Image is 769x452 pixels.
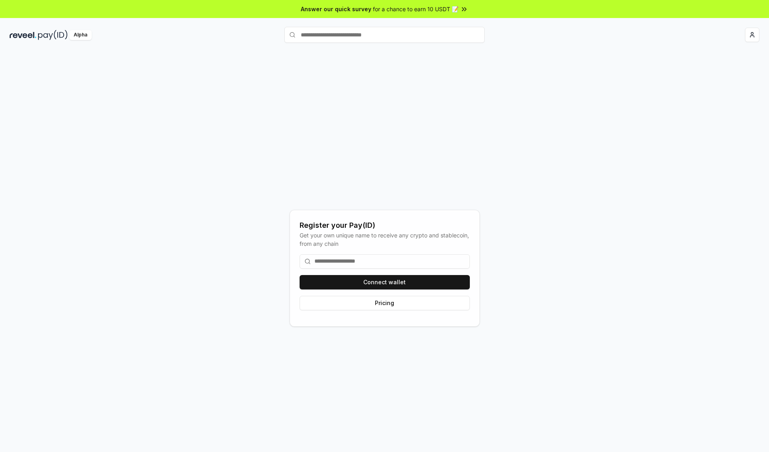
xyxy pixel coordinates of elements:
span: Answer our quick survey [301,5,371,13]
div: Alpha [69,30,92,40]
div: Register your Pay(ID) [300,220,470,231]
div: Get your own unique name to receive any crypto and stablecoin, from any chain [300,231,470,248]
img: pay_id [38,30,68,40]
span: for a chance to earn 10 USDT 📝 [373,5,459,13]
button: Connect wallet [300,275,470,289]
button: Pricing [300,296,470,310]
img: reveel_dark [10,30,36,40]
